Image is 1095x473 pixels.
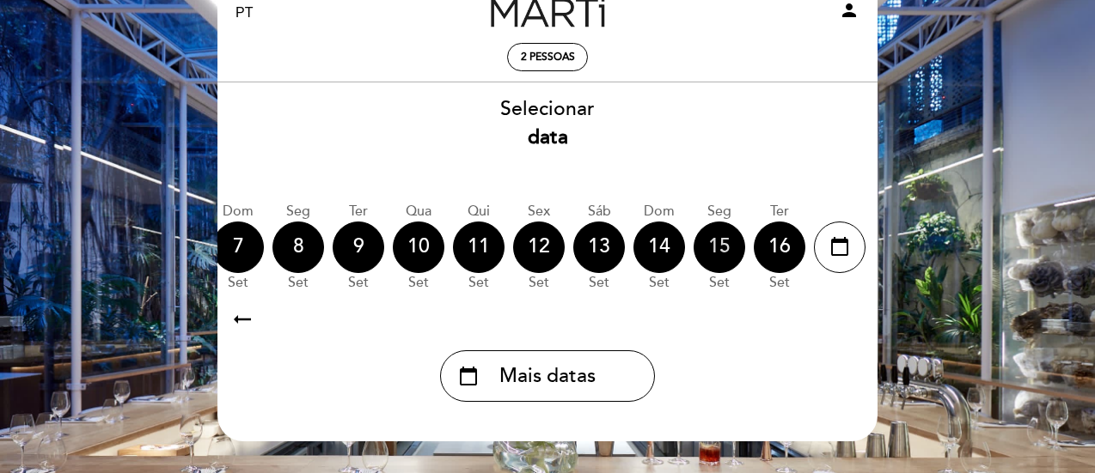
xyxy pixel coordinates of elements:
div: Selecionar [217,95,878,152]
div: Seg [694,202,745,221]
i: calendar_today [829,232,850,261]
div: Dom [633,202,685,221]
div: Qua [393,202,444,221]
div: 12 [513,221,565,273]
div: Sex [513,202,565,221]
div: set [333,273,384,293]
div: 7 [212,221,264,273]
div: 10 [393,221,444,273]
div: Sáb [573,202,625,221]
div: set [393,273,444,293]
div: 13 [573,221,625,273]
div: 15 [694,221,745,273]
div: set [754,273,805,293]
div: 16 [754,221,805,273]
i: calendar_today [458,361,479,391]
div: 9 [333,221,384,273]
span: 2 pessoas [521,51,575,64]
b: data [528,125,568,149]
div: Ter [333,202,384,221]
div: Dom [212,202,264,221]
div: Seg [272,202,324,221]
div: set [212,273,264,293]
div: 11 [453,221,505,273]
i: arrow_right_alt [229,300,255,337]
div: set [633,273,685,293]
div: 14 [633,221,685,273]
div: set [272,273,324,293]
div: Ter [754,202,805,221]
div: set [453,273,505,293]
span: Mais datas [499,362,596,391]
div: Qui [453,202,505,221]
div: 8 [272,221,324,273]
div: set [694,273,745,293]
div: set [573,273,625,293]
div: set [513,273,565,293]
